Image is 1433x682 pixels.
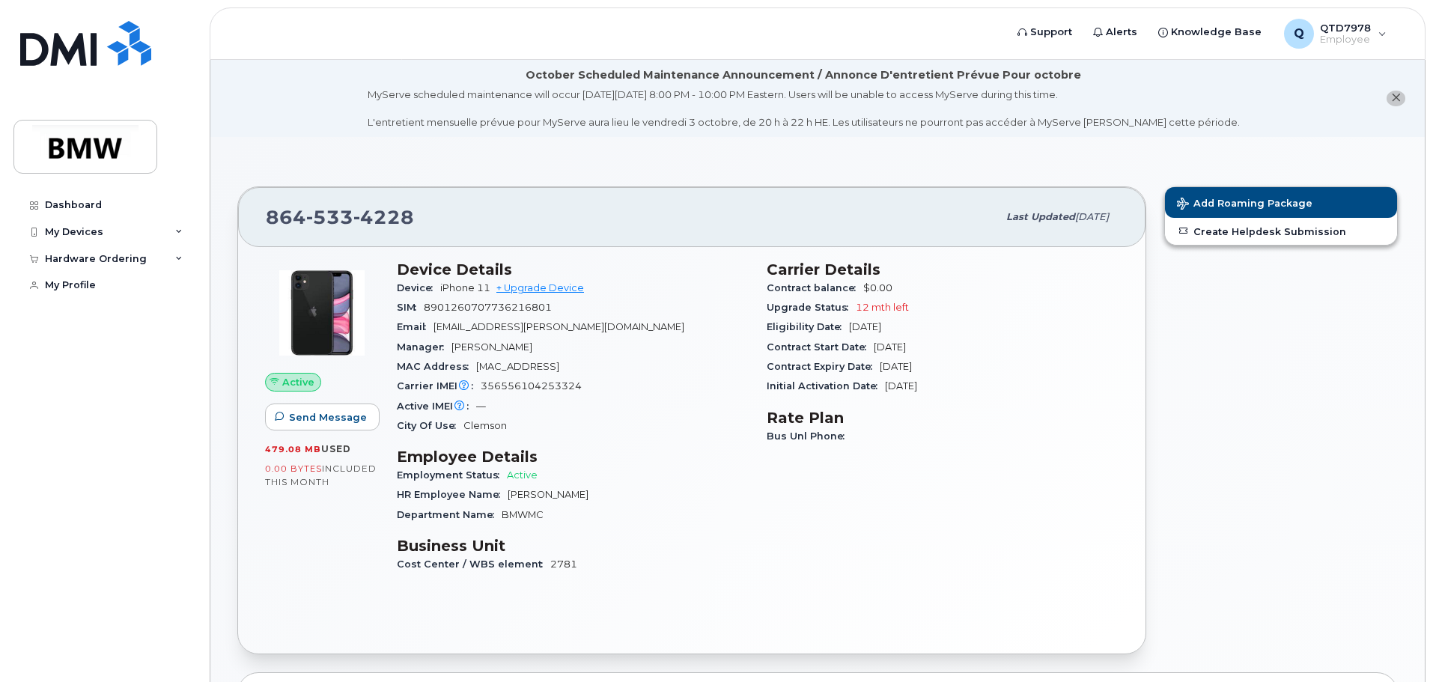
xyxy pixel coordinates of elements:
a: + Upgrade Device [496,282,584,293]
h3: Business Unit [397,537,749,555]
span: Carrier IMEI [397,380,481,392]
span: 479.08 MB [265,444,321,454]
span: Employment Status [397,469,507,481]
span: 12 mth left [856,302,909,313]
span: $0.00 [863,282,892,293]
span: [MAC_ADDRESS] [476,361,559,372]
span: Manager [397,341,451,353]
span: [DATE] [885,380,917,392]
span: 0.00 Bytes [265,463,322,474]
span: Department Name [397,509,502,520]
span: [DATE] [1075,211,1109,222]
span: Contract balance [767,282,863,293]
img: iPhone_11.jpg [277,268,367,358]
button: Send Message [265,404,380,430]
h3: Rate Plan [767,409,1119,427]
span: Send Message [289,410,367,424]
a: Create Helpdesk Submission [1165,218,1397,245]
span: 864 [266,206,414,228]
div: October Scheduled Maintenance Announcement / Annonce D'entretient Prévue Pour octobre [526,67,1081,83]
span: [PERSON_NAME] [451,341,532,353]
span: Email [397,321,433,332]
iframe: Messenger Launcher [1368,617,1422,671]
span: Clemson [463,420,507,431]
span: SIM [397,302,424,313]
span: Contract Expiry Date [767,361,880,372]
span: 8901260707736216801 [424,302,552,313]
span: 533 [306,206,353,228]
span: [DATE] [874,341,906,353]
span: Active [282,375,314,389]
h3: Carrier Details [767,261,1119,278]
span: [EMAIL_ADDRESS][PERSON_NAME][DOMAIN_NAME] [433,321,684,332]
span: Bus Unl Phone [767,430,852,442]
span: included this month [265,463,377,487]
span: Cost Center / WBS element [397,558,550,570]
span: 356556104253324 [481,380,582,392]
span: 4228 [353,206,414,228]
span: BMWMC [502,509,544,520]
span: used [321,443,351,454]
span: MAC Address [397,361,476,372]
span: Active IMEI [397,401,476,412]
button: close notification [1387,91,1405,106]
button: Add Roaming Package [1165,187,1397,218]
span: [DATE] [849,321,881,332]
span: Last updated [1006,211,1075,222]
span: Initial Activation Date [767,380,885,392]
span: HR Employee Name [397,489,508,500]
span: City Of Use [397,420,463,431]
div: MyServe scheduled maintenance will occur [DATE][DATE] 8:00 PM - 10:00 PM Eastern. Users will be u... [368,88,1240,130]
h3: Employee Details [397,448,749,466]
span: Eligibility Date [767,321,849,332]
span: Active [507,469,538,481]
span: [PERSON_NAME] [508,489,588,500]
span: 2781 [550,558,577,570]
span: — [476,401,486,412]
span: Device [397,282,440,293]
span: Contract Start Date [767,341,874,353]
h3: Device Details [397,261,749,278]
span: [DATE] [880,361,912,372]
span: Upgrade Status [767,302,856,313]
span: Add Roaming Package [1177,198,1312,212]
span: iPhone 11 [440,282,490,293]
